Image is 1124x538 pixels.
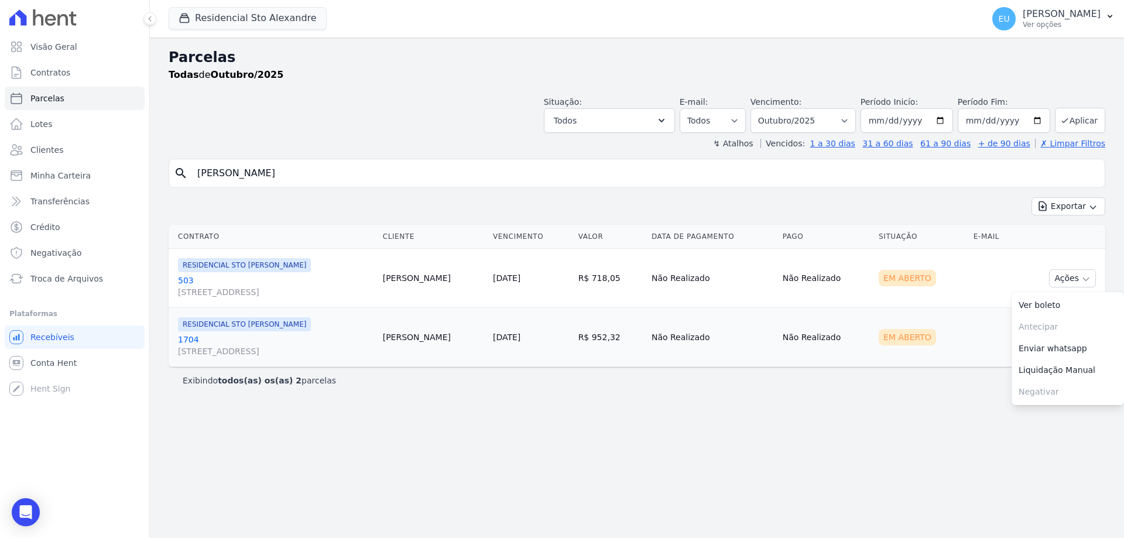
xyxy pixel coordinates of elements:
a: Clientes [5,138,145,162]
a: Liquidação Manual [1012,359,1124,381]
th: E-mail [969,225,1019,249]
span: Lotes [30,118,53,130]
span: [STREET_ADDRESS] [178,286,373,298]
a: Ver boleto [1012,294,1124,316]
label: Período Fim: [958,96,1050,108]
input: Buscar por nome do lote ou do cliente [190,162,1100,185]
td: Não Realizado [647,249,778,308]
button: Ações [1049,269,1096,287]
h2: Parcelas [169,47,1105,68]
a: Minha Carteira [5,164,145,187]
label: Vencidos: [760,139,805,148]
p: [PERSON_NAME] [1023,8,1101,20]
a: Negativação [5,241,145,265]
td: [PERSON_NAME] [378,308,488,367]
span: Transferências [30,196,90,207]
p: Ver opções [1023,20,1101,29]
span: Recebíveis [30,331,74,343]
span: Troca de Arquivos [30,273,103,285]
button: Aplicar [1055,108,1105,133]
button: Exportar [1032,197,1105,215]
label: Situação: [544,97,582,107]
a: Recebíveis [5,325,145,349]
th: Valor [574,225,647,249]
a: Crédito [5,215,145,239]
a: Parcelas [5,87,145,110]
td: R$ 952,32 [574,308,647,367]
a: ✗ Limpar Filtros [1035,139,1105,148]
a: 1 a 30 dias [810,139,855,148]
span: [STREET_ADDRESS] [178,345,373,357]
button: Residencial Sto Alexandre [169,7,327,29]
a: Conta Hent [5,351,145,375]
th: Data de Pagamento [647,225,778,249]
label: Vencimento: [751,97,801,107]
a: [DATE] [493,273,520,283]
a: Transferências [5,190,145,213]
span: Antecipar [1012,316,1124,338]
i: search [174,166,188,180]
strong: Outubro/2025 [211,69,284,80]
a: 1704[STREET_ADDRESS] [178,334,373,357]
a: Lotes [5,112,145,136]
button: Todos [544,108,675,133]
th: Situação [874,225,969,249]
label: ↯ Atalhos [713,139,753,148]
p: de [169,68,283,82]
p: Exibindo parcelas [183,375,336,386]
th: Contrato [169,225,378,249]
span: Negativação [30,247,82,259]
a: 31 a 60 dias [862,139,913,148]
span: Visão Geral [30,41,77,53]
a: Visão Geral [5,35,145,59]
span: Crédito [30,221,60,233]
div: Em Aberto [879,270,936,286]
div: Plataformas [9,307,140,321]
td: [PERSON_NAME] [378,249,488,308]
span: Clientes [30,144,63,156]
label: E-mail: [680,97,708,107]
a: Contratos [5,61,145,84]
td: Não Realizado [647,308,778,367]
div: Open Intercom Messenger [12,498,40,526]
td: Não Realizado [778,249,874,308]
td: Não Realizado [778,308,874,367]
a: 503[STREET_ADDRESS] [178,275,373,298]
label: Período Inicío: [861,97,918,107]
a: Troca de Arquivos [5,267,145,290]
b: todos(as) os(as) 2 [218,376,301,385]
th: Cliente [378,225,488,249]
span: Contratos [30,67,70,78]
span: RESIDENCIAL STO [PERSON_NAME] [178,258,311,272]
span: EU [999,15,1010,23]
span: Conta Hent [30,357,77,369]
a: Enviar whatsapp [1012,338,1124,359]
th: Vencimento [488,225,574,249]
div: Em Aberto [879,329,936,345]
a: [DATE] [493,333,520,342]
td: R$ 718,05 [574,249,647,308]
span: Minha Carteira [30,170,91,181]
a: 61 a 90 dias [920,139,971,148]
strong: Todas [169,69,199,80]
span: Todos [554,114,577,128]
button: EU [PERSON_NAME] Ver opções [983,2,1124,35]
span: Parcelas [30,92,64,104]
span: RESIDENCIAL STO [PERSON_NAME] [178,317,311,331]
a: + de 90 dias [978,139,1030,148]
th: Pago [778,225,874,249]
